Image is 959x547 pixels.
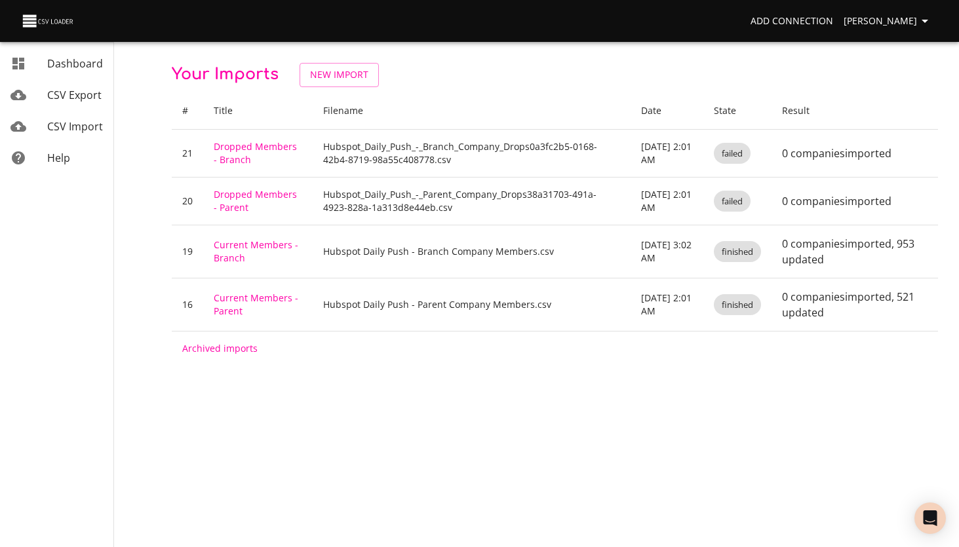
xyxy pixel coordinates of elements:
[214,140,297,166] a: Dropped Members - Branch
[703,92,772,130] th: State
[844,13,933,29] span: [PERSON_NAME]
[47,151,70,165] span: Help
[782,145,928,161] p: 0 companies imported
[47,119,103,134] span: CSV Import
[172,278,203,331] td: 16
[172,225,203,278] td: 19
[172,66,279,83] span: Your Imports
[21,12,76,30] img: CSV Loader
[313,92,631,130] th: Filename
[47,56,103,71] span: Dashboard
[313,225,631,278] td: Hubspot Daily Push - Branch Company Members.csv
[772,92,938,130] th: Result
[838,9,938,33] button: [PERSON_NAME]
[214,188,297,214] a: Dropped Members - Parent
[172,129,203,177] td: 21
[214,292,298,317] a: Current Members - Parent
[313,278,631,331] td: Hubspot Daily Push - Parent Company Members.csv
[631,177,703,225] td: [DATE] 2:01 AM
[714,246,761,258] span: finished
[782,236,928,267] p: 0 companies imported , 953 updated
[714,195,751,208] span: failed
[182,342,258,354] a: Archived imports
[745,9,838,33] a: Add Connection
[172,177,203,225] td: 20
[751,13,833,29] span: Add Connection
[172,92,203,130] th: #
[914,502,946,534] div: Open Intercom Messenger
[310,67,368,83] span: New Import
[631,278,703,331] td: [DATE] 2:01 AM
[782,289,928,320] p: 0 companies imported , 521 updated
[714,299,761,311] span: finished
[203,92,313,130] th: Title
[714,147,751,160] span: failed
[782,193,928,209] p: 0 companies imported
[313,177,631,225] td: Hubspot_Daily_Push_-_Parent_Company_Drops38a31703-491a-4923-828a-1a313d8e44eb.csv
[313,129,631,177] td: Hubspot_Daily_Push_-_Branch_Company_Drops0a3fc2b5-0168-42b4-8719-98a55c408778.csv
[631,225,703,278] td: [DATE] 3:02 AM
[47,88,102,102] span: CSV Export
[631,129,703,177] td: [DATE] 2:01 AM
[300,63,379,87] a: New Import
[214,238,298,264] a: Current Members - Branch
[631,92,703,130] th: Date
